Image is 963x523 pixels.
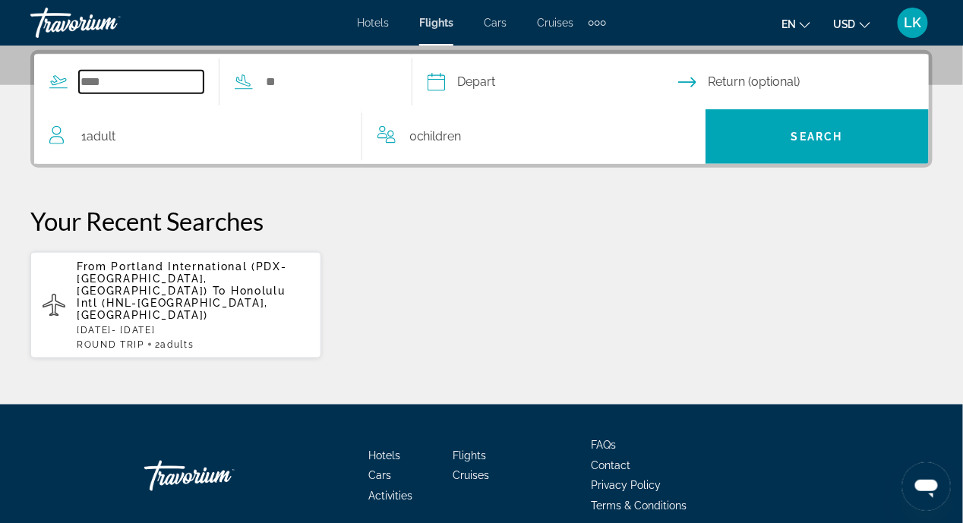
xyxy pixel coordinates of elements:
[155,339,194,350] span: 2
[77,285,285,321] span: Honolulu Intl (HNL-[GEOGRAPHIC_DATA], [GEOGRAPHIC_DATA])
[409,126,462,147] span: 0
[81,126,115,147] span: 1
[833,13,870,35] button: Change currency
[678,55,929,109] button: Select return date
[781,13,810,35] button: Change language
[428,55,678,109] button: Select depart date
[591,459,630,471] a: Contact
[144,453,296,499] a: Go Home
[369,490,413,503] a: Activities
[484,17,507,29] a: Cars
[833,18,856,30] span: USD
[77,325,309,336] p: [DATE] - [DATE]
[213,285,226,297] span: To
[357,17,389,29] a: Hotels
[77,339,144,350] span: ROUND TRIP
[781,18,796,30] span: en
[706,109,930,164] button: Search
[77,260,107,273] span: From
[453,470,490,482] a: Cruises
[417,129,462,143] span: Children
[537,17,573,29] a: Cruises
[77,260,286,297] span: Portland International (PDX-[GEOGRAPHIC_DATA], [GEOGRAPHIC_DATA])
[30,251,321,359] button: From Portland International (PDX-[GEOGRAPHIC_DATA], [GEOGRAPHIC_DATA]) To Honolulu Intl (HNL-[GEO...
[591,500,687,512] a: Terms & Conditions
[791,131,843,143] span: Search
[591,439,616,451] a: FAQs
[905,15,922,30] span: LK
[589,11,606,35] button: Extra navigation items
[591,480,661,492] a: Privacy Policy
[893,7,933,39] button: User Menu
[161,339,194,350] span: Adults
[34,54,929,164] div: Search widget
[419,17,453,29] a: Flights
[902,462,951,511] iframe: Button to launch messaging window
[369,449,401,462] a: Hotels
[708,71,800,93] span: Return (optional)
[87,129,115,143] span: Adult
[30,3,182,43] a: Travorium
[34,109,706,164] button: Travelers: 1 adult, 0 children
[30,206,933,236] p: Your Recent Searches
[453,449,487,462] a: Flights
[369,470,392,482] a: Cars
